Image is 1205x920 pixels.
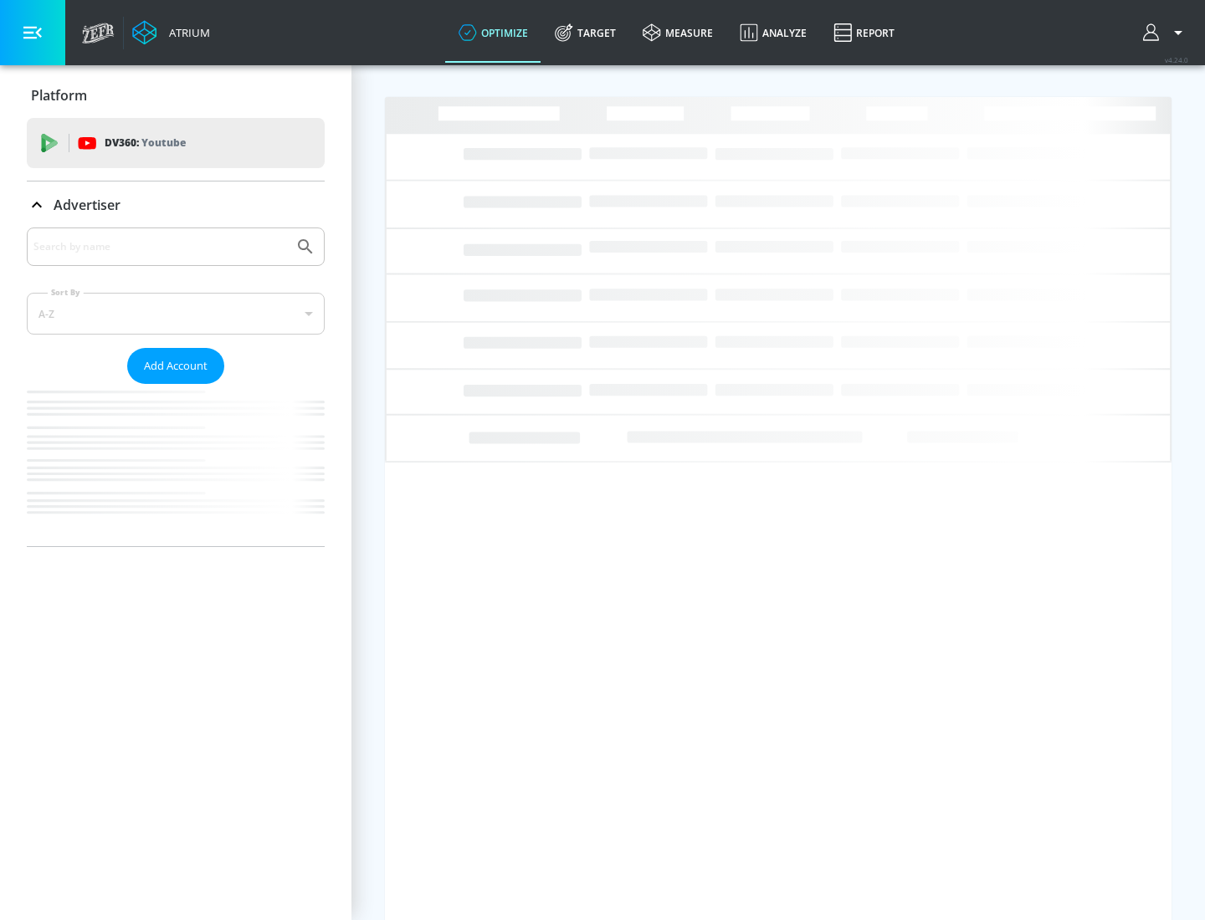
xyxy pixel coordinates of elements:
nav: list of Advertiser [27,384,325,546]
div: A-Z [27,293,325,335]
a: Target [541,3,629,63]
span: v 4.24.0 [1165,55,1188,64]
a: Analyze [726,3,820,63]
a: optimize [445,3,541,63]
div: Atrium [162,25,210,40]
p: DV360: [105,134,186,152]
p: Platform [31,86,87,105]
button: Add Account [127,348,224,384]
a: Report [820,3,908,63]
label: Sort By [48,287,84,298]
a: measure [629,3,726,63]
a: Atrium [132,20,210,45]
div: DV360: Youtube [27,118,325,168]
div: Platform [27,72,325,119]
p: Youtube [141,134,186,151]
div: Advertiser [27,181,325,228]
span: Add Account [144,356,208,376]
input: Search by name [33,236,287,258]
div: Advertiser [27,227,325,546]
p: Advertiser [54,196,120,214]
